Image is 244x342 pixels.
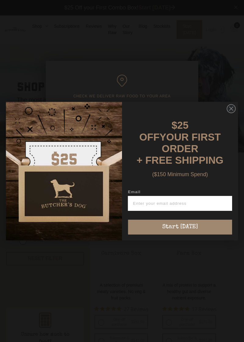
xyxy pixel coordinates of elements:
span: ($150 Minimum Spend) [152,171,208,177]
button: Start [DATE] [128,220,232,235]
input: Enter your email address [128,196,232,211]
button: Close dialog [227,104,235,113]
img: d0d537dc-5429-4832-8318-9955428ea0a1.jpeg [6,102,122,240]
label: Email [128,189,232,196]
span: $25 OFF [139,120,188,142]
span: YOUR FIRST ORDER + FREE SHIPPING [137,131,224,166]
